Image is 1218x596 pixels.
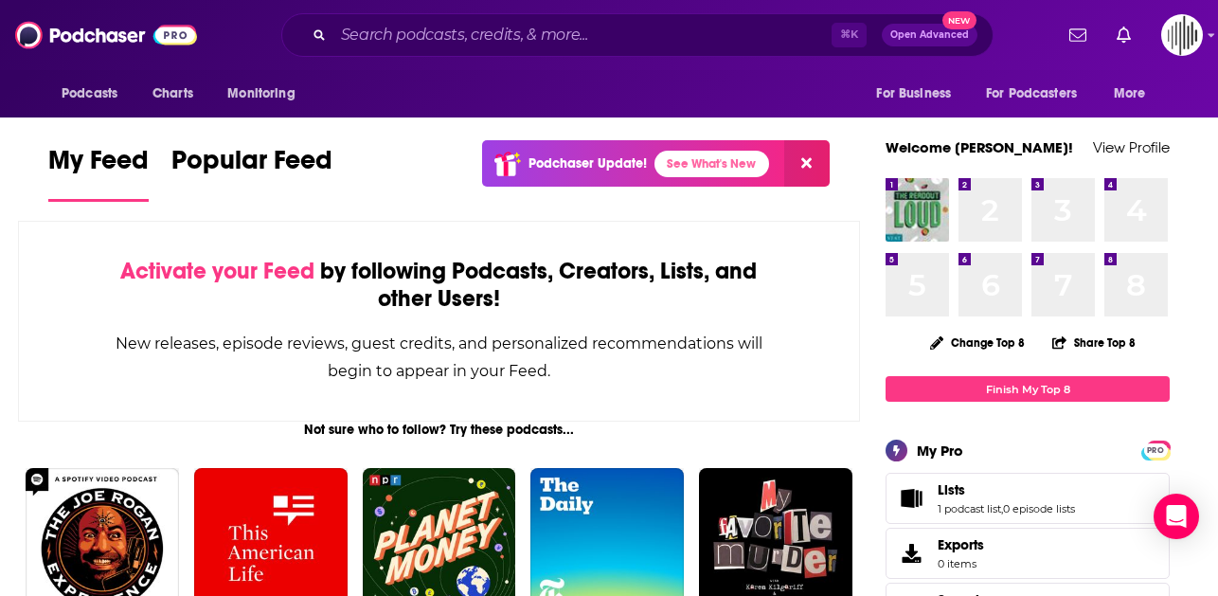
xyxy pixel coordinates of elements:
[938,536,984,553] span: Exports
[1003,502,1075,515] a: 0 episode lists
[938,481,965,498] span: Lists
[974,76,1104,112] button: open menu
[214,76,319,112] button: open menu
[892,485,930,512] a: Lists
[18,422,860,438] div: Not sure who to follow? Try these podcasts...
[938,502,1001,515] a: 1 podcast list
[1154,494,1199,539] div: Open Intercom Messenger
[938,557,984,570] span: 0 items
[1051,324,1137,361] button: Share Top 8
[281,13,994,57] div: Search podcasts, credits, & more...
[654,151,769,177] a: See What's New
[892,540,930,567] span: Exports
[333,20,832,50] input: Search podcasts, credits, & more...
[48,76,142,112] button: open menu
[886,376,1170,402] a: Finish My Top 8
[1001,502,1003,515] span: ,
[886,528,1170,579] a: Exports
[120,257,314,285] span: Activate your Feed
[882,24,977,46] button: Open AdvancedNew
[171,144,332,188] span: Popular Feed
[1109,19,1138,51] a: Show notifications dropdown
[140,76,205,112] a: Charts
[114,258,764,313] div: by following Podcasts, Creators, Lists, and other Users!
[876,81,951,107] span: For Business
[171,144,332,202] a: Popular Feed
[528,155,647,172] p: Podchaser Update!
[942,11,976,29] span: New
[227,81,295,107] span: Monitoring
[938,481,1075,498] a: Lists
[886,138,1073,156] a: Welcome [PERSON_NAME]!
[886,178,949,242] img: The Readout Loud
[919,331,1036,354] button: Change Top 8
[48,144,149,202] a: My Feed
[1114,81,1146,107] span: More
[1161,14,1203,56] span: Logged in as gpg2
[986,81,1077,107] span: For Podcasters
[114,330,764,385] div: New releases, episode reviews, guest credits, and personalized recommendations will begin to appe...
[1062,19,1094,51] a: Show notifications dropdown
[863,76,975,112] button: open menu
[15,17,197,53] img: Podchaser - Follow, Share and Rate Podcasts
[62,81,117,107] span: Podcasts
[917,442,963,460] div: My Pro
[832,23,867,47] span: ⌘ K
[1161,14,1203,56] button: Show profile menu
[1101,76,1170,112] button: open menu
[890,30,969,40] span: Open Advanced
[1144,442,1167,457] a: PRO
[1093,138,1170,156] a: View Profile
[1144,443,1167,458] span: PRO
[886,473,1170,524] span: Lists
[48,144,149,188] span: My Feed
[152,81,193,107] span: Charts
[1161,14,1203,56] img: User Profile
